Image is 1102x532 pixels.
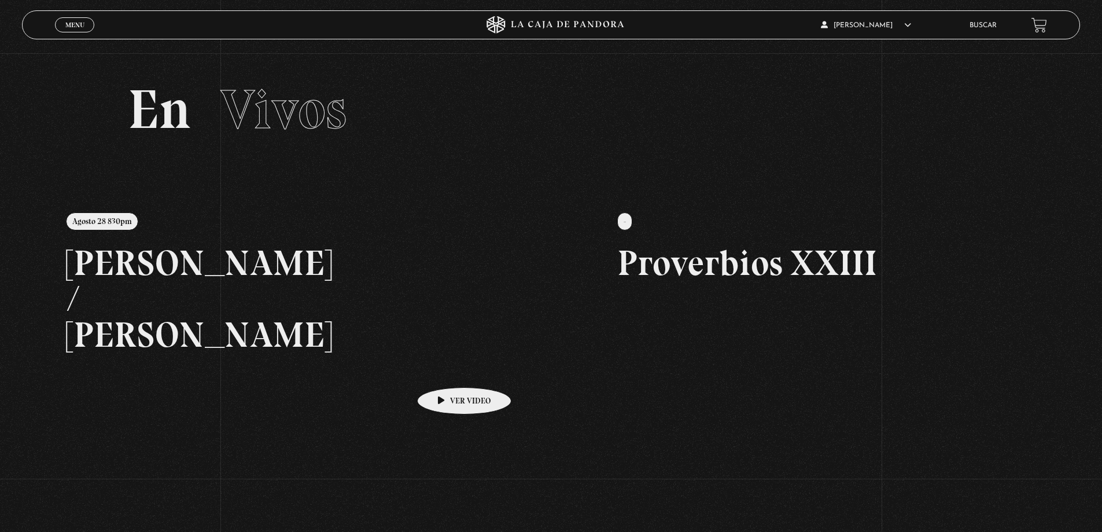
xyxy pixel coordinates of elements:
[65,21,84,28] span: Menu
[61,31,89,39] span: Cerrar
[1031,17,1047,33] a: View your shopping cart
[821,22,911,29] span: [PERSON_NAME]
[128,82,974,137] h2: En
[220,76,347,142] span: Vivos
[970,22,997,29] a: Buscar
